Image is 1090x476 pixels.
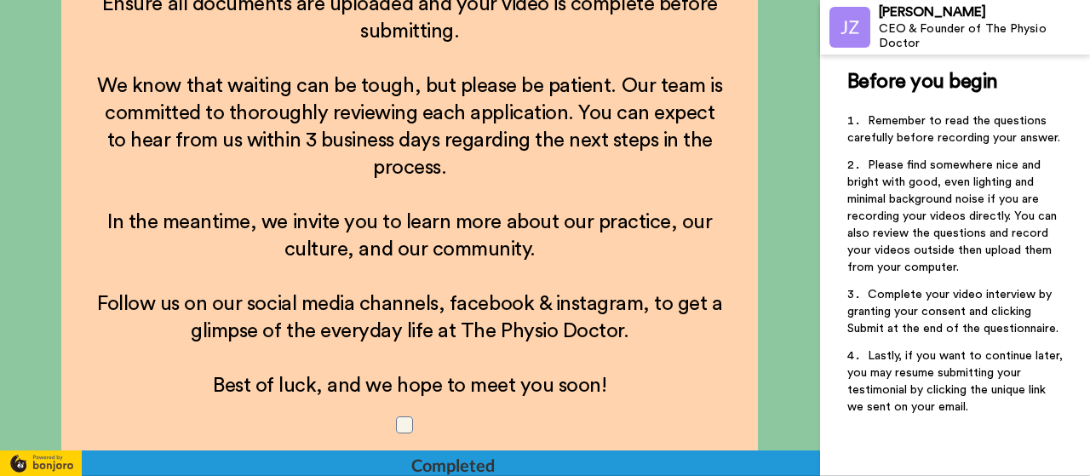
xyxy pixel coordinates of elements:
[213,376,606,396] span: Best of luck, and we hope to meet you soon!
[879,22,1089,51] div: CEO & Founder of The Physio Doctor
[847,72,998,92] span: Before you begin
[97,76,726,178] span: We know that waiting can be tough, but please be patient. Our team is committed to thoroughly rev...
[847,159,1060,273] span: Please find somewhere nice and bright with good, even lighting and minimal background noise if yo...
[847,350,1066,413] span: Lastly, if you want to continue later, you may resume submitting your testimonial by clicking the...
[879,4,1089,20] div: [PERSON_NAME]
[847,115,1060,144] span: Remember to read the questions carefully before recording your answer.
[829,7,870,48] img: Profile Image
[847,289,1058,335] span: Complete your video interview by granting your consent and clicking Submit at the end of the ques...
[107,212,717,260] span: In the meantime, we invite you to learn more about our practice, our culture, and our community.
[97,294,727,341] span: Follow us on our social media channels, facebook & instagram, to get a glimpse of the everyday li...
